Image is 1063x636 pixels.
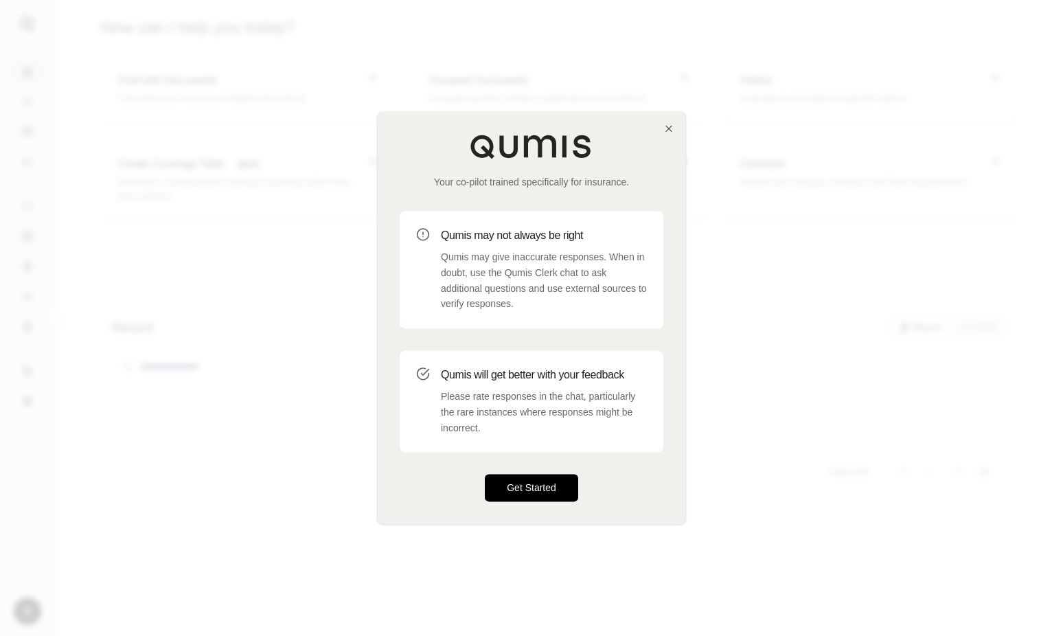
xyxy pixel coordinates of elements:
[441,367,647,383] h3: Qumis will get better with your feedback
[400,175,663,189] p: Your co-pilot trained specifically for insurance.
[441,389,647,435] p: Please rate responses in the chat, particularly the rare instances where responses might be incor...
[441,227,647,244] h3: Qumis may not always be right
[441,249,647,312] p: Qumis may give inaccurate responses. When in doubt, use the Qumis Clerk chat to ask additional qu...
[470,134,593,159] img: Qumis Logo
[485,475,578,502] button: Get Started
